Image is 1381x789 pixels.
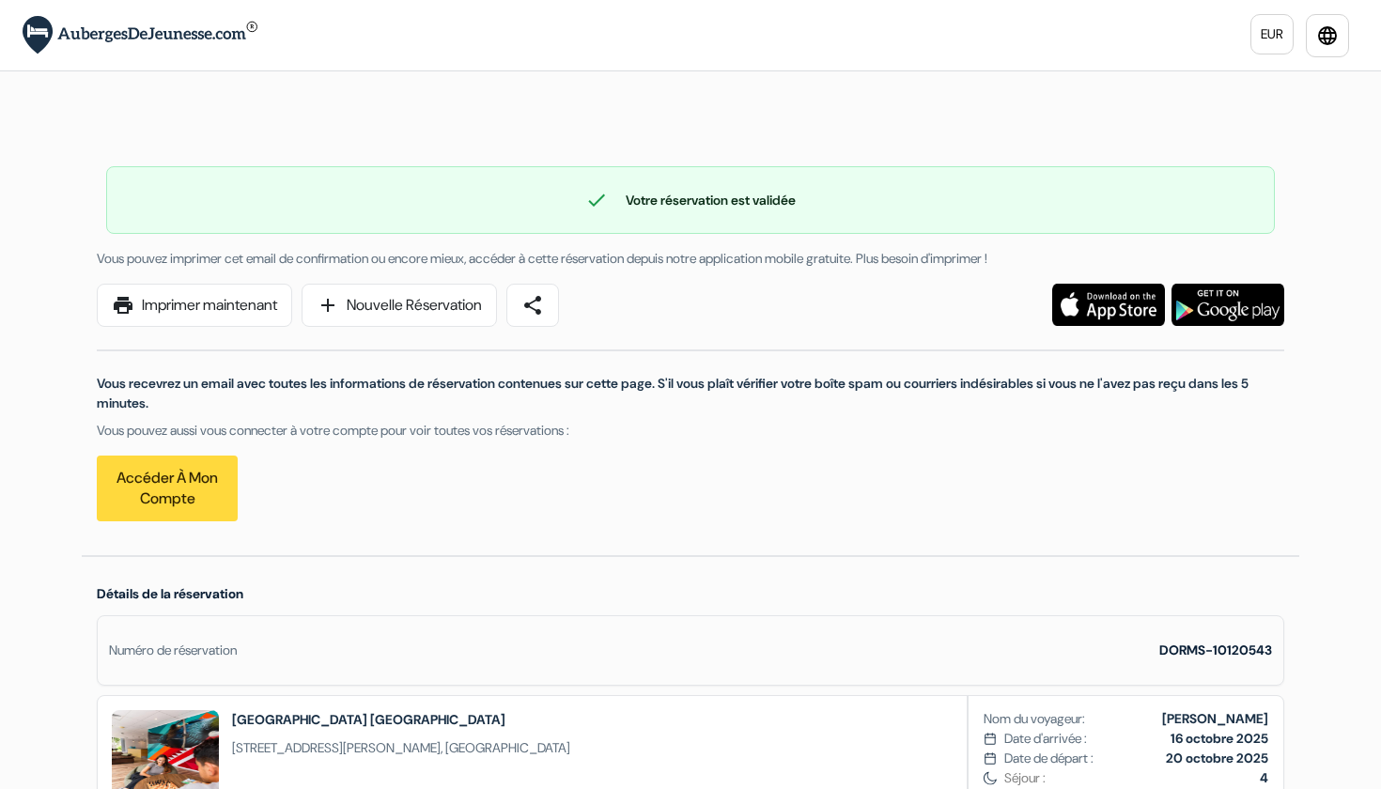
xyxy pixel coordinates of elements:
[23,16,257,54] img: AubergesDeJeunesse.com
[1162,710,1268,727] b: [PERSON_NAME]
[109,641,237,660] div: Numéro de réservation
[232,710,570,729] h2: [GEOGRAPHIC_DATA] [GEOGRAPHIC_DATA]
[1306,14,1349,57] a: language
[302,284,497,327] a: addNouvelle Réservation
[984,709,1085,729] span: Nom du voyageur:
[97,421,1284,441] p: Vous pouvez aussi vous connecter à votre compte pour voir toutes vos réservations :
[1172,284,1284,326] img: Téléchargez l'application gratuite
[97,585,243,602] span: Détails de la réservation
[1250,14,1294,54] a: EUR
[1052,284,1165,326] img: Téléchargez l'application gratuite
[317,294,339,317] span: add
[232,738,570,758] span: [STREET_ADDRESS][PERSON_NAME], [GEOGRAPHIC_DATA]
[112,294,134,317] span: print
[585,189,608,211] span: check
[521,294,544,317] span: share
[1004,749,1094,768] span: Date de départ :
[1004,768,1268,788] span: Séjour :
[97,284,292,327] a: printImprimer maintenant
[1004,729,1087,749] span: Date d'arrivée :
[97,456,238,521] a: Accéder à mon compte
[1159,642,1272,658] strong: DORMS-10120543
[506,284,559,327] a: share
[1316,24,1339,47] i: language
[1166,750,1268,766] b: 20 octobre 2025
[1260,769,1268,786] b: 4
[97,374,1284,413] p: Vous recevrez un email avec toutes les informations de réservation contenues sur cette page. S'il...
[1171,730,1268,747] b: 16 octobre 2025
[107,189,1274,211] div: Votre réservation est validée
[97,250,987,267] span: Vous pouvez imprimer cet email de confirmation ou encore mieux, accéder à cette réservation depui...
